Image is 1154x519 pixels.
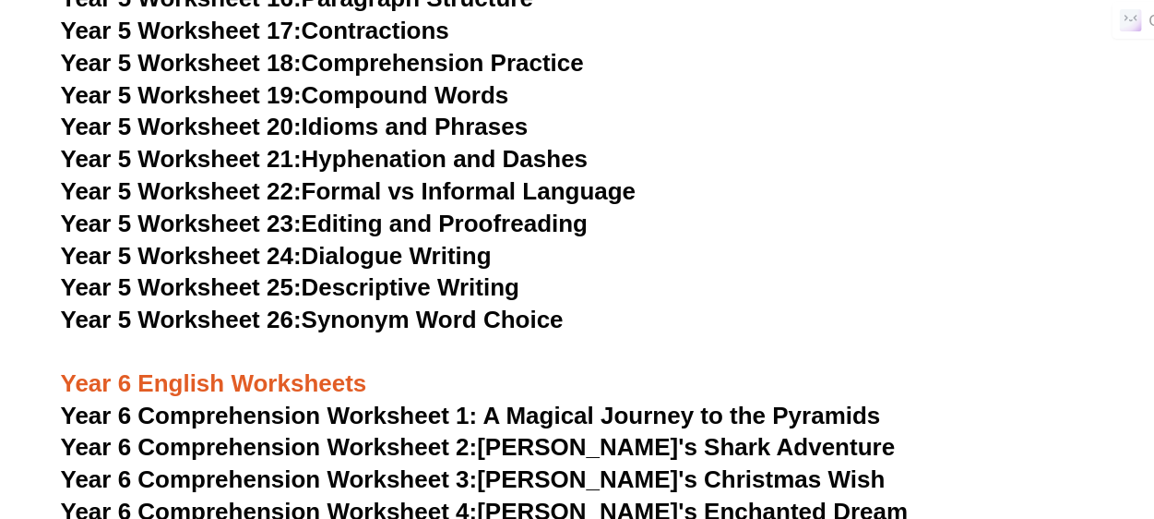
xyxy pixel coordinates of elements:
a: Year 5 Worksheet 17:Contractions [61,17,449,44]
a: Year 6 Comprehension Worksheet 2:[PERSON_NAME]'s Shark Adventure [61,433,895,461]
span: Year 5 Worksheet 26: [61,306,302,333]
span: Year 5 Worksheet 24: [61,242,302,270]
a: Year 6 Comprehension Worksheet 1: A Magical Journey to the Pyramids [61,402,881,429]
a: Year 6 Comprehension Worksheet 3:[PERSON_NAME]'s Christmas Wish [61,465,886,493]
a: Year 5 Worksheet 23:Editing and Proofreading [61,210,588,237]
a: Year 5 Worksheet 25:Descriptive Writing [61,273,519,301]
span: Year 5 Worksheet 18: [61,49,302,77]
span: Year 5 Worksheet 17: [61,17,302,44]
a: Year 5 Worksheet 19:Compound Words [61,81,509,109]
span: Year 5 Worksheet 21: [61,145,302,173]
span: Year 5 Worksheet 20: [61,113,302,140]
iframe: Chat Widget [847,310,1154,519]
span: Year 5 Worksheet 19: [61,81,302,109]
a: Year 5 Worksheet 18:Comprehension Practice [61,49,584,77]
a: Year 5 Worksheet 26:Synonym Word Choice [61,306,564,333]
h3: Year 6 English Worksheets [61,337,1094,400]
div: Chatt-widget [847,310,1154,519]
a: Year 5 Worksheet 21:Hyphenation and Dashes [61,145,588,173]
a: Year 5 Worksheet 22:Formal vs Informal Language [61,177,636,205]
span: Year 6 Comprehension Worksheet 2: [61,433,478,461]
a: Year 5 Worksheet 24:Dialogue Writing [61,242,492,270]
span: Year 5 Worksheet 22: [61,177,302,205]
span: Year 6 Comprehension Worksheet 3: [61,465,478,493]
span: Year 5 Worksheet 25: [61,273,302,301]
span: Year 5 Worksheet 23: [61,210,302,237]
a: Year 5 Worksheet 20:Idioms and Phrases [61,113,528,140]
